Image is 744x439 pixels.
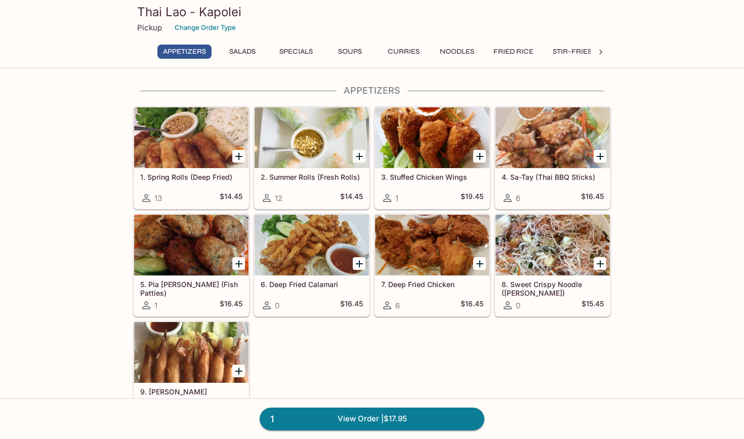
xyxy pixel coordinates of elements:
[133,85,611,96] h4: Appetizers
[220,299,242,311] h5: $16.45
[220,45,265,59] button: Salads
[134,215,249,275] div: 5. Pla Tod Mun (Fish Patties)
[516,301,520,310] span: 0
[134,214,249,316] a: 5. Pla [PERSON_NAME] (Fish Patties)1$16.45
[395,301,400,310] span: 6
[353,150,365,163] button: Add 2. Summer Rolls (Fresh Rolls)
[381,280,483,289] h5: 7. Deep Fried Chicken
[340,299,363,311] h5: $16.45
[502,173,604,181] h5: 4. Sa-Tay (Thai BBQ Sticks)
[154,193,162,203] span: 13
[594,257,606,270] button: Add 8. Sweet Crispy Noodle (Mee-Krob)
[375,107,490,209] a: 3. Stuffed Chicken Wings1$19.45
[255,107,369,168] div: 2. Summer Rolls (Fresh Rolls)
[232,365,245,377] button: Add 9. Kung Tod
[275,193,282,203] span: 12
[340,192,363,204] h5: $14.45
[157,45,212,59] button: Appetizers
[134,107,249,209] a: 1. Spring Rolls (Deep Fried)13$14.45
[137,23,162,32] p: Pickup
[261,173,363,181] h5: 2. Summer Rolls (Fresh Rolls)
[353,257,365,270] button: Add 6. Deep Fried Calamari
[140,173,242,181] h5: 1. Spring Rolls (Deep Fried)
[582,299,604,311] h5: $15.45
[581,192,604,204] h5: $16.45
[381,173,483,181] h5: 3. Stuffed Chicken Wings
[261,280,363,289] h5: 6. Deep Fried Calamari
[254,214,369,316] a: 6. Deep Fried Calamari0$16.45
[375,214,490,316] a: 7. Deep Fried Chicken6$16.45
[170,20,240,35] button: Change Order Type
[473,150,486,163] button: Add 3. Stuffed Chicken Wings
[275,301,279,310] span: 0
[254,107,369,209] a: 2. Summer Rolls (Fresh Rolls)12$14.45
[395,193,398,203] span: 1
[495,107,610,209] a: 4. Sa-Tay (Thai BBQ Sticks)6$16.45
[461,192,483,204] h5: $19.45
[232,257,245,270] button: Add 5. Pla Tod Mun (Fish Patties)
[502,280,604,297] h5: 8. Sweet Crispy Noodle ([PERSON_NAME])
[495,107,610,168] div: 4. Sa-Tay (Thai BBQ Sticks)
[140,280,242,297] h5: 5. Pla [PERSON_NAME] (Fish Patties)
[473,257,486,270] button: Add 7. Deep Fried Chicken
[495,214,610,316] a: 8. Sweet Crispy Noodle ([PERSON_NAME])0$15.45
[375,107,489,168] div: 3. Stuffed Chicken Wings
[137,4,607,20] h3: Thai Lao - Kapolei
[547,45,597,59] button: Stir-Fries
[434,45,480,59] button: Noodles
[461,299,483,311] h5: $16.45
[594,150,606,163] button: Add 4. Sa-Tay (Thai BBQ Sticks)
[488,45,539,59] button: Fried Rice
[327,45,373,59] button: Soups
[140,387,242,396] h5: 9. [PERSON_NAME]
[220,192,242,204] h5: $14.45
[134,322,249,383] div: 9. Kung Tod
[260,408,484,430] a: 1View Order |$17.95
[232,150,245,163] button: Add 1. Spring Rolls (Deep Fried)
[375,215,489,275] div: 7. Deep Fried Chicken
[134,322,249,424] a: 9. [PERSON_NAME]1$16.45
[134,107,249,168] div: 1. Spring Rolls (Deep Fried)
[495,215,610,275] div: 8. Sweet Crispy Noodle (Mee-Krob)
[381,45,426,59] button: Curries
[154,301,157,310] span: 1
[264,412,280,426] span: 1
[516,193,520,203] span: 6
[255,215,369,275] div: 6. Deep Fried Calamari
[273,45,319,59] button: Specials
